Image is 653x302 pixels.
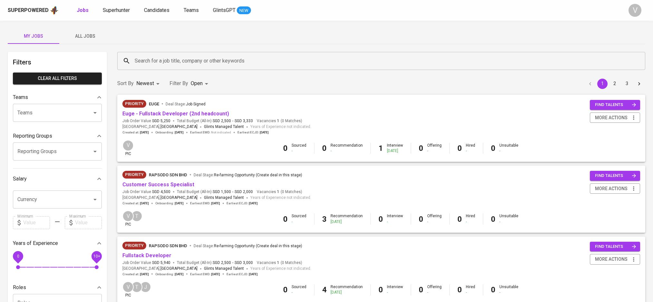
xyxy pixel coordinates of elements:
[214,244,302,248] span: Re-farming Opportunity (Create deal in this stage)
[590,242,640,252] button: find talents
[276,118,279,124] span: 1
[136,78,162,90] div: Newest
[213,189,231,195] span: SGD 1,500
[232,118,233,124] span: -
[634,79,644,89] button: Go to next page
[590,254,640,265] button: more actions
[18,74,97,83] span: Clear All filters
[13,73,102,84] button: Clear All filters
[140,281,151,293] div: J
[117,80,134,87] p: Sort By
[232,189,233,195] span: -
[122,111,229,117] a: Euge - Fullstack Developer (2nd headcount)
[466,148,475,154] div: -
[186,102,206,106] span: Job Signed
[191,78,210,90] div: Open
[13,132,52,140] p: Reporting Groups
[250,124,311,130] span: Years of Experience not indicated.
[379,215,383,224] b: 0
[427,284,442,295] div: Offering
[235,260,253,266] span: SGD 3,000
[190,130,231,135] span: Earliest EMD :
[93,254,100,258] span: 10+
[214,173,302,177] span: Re-farming Opportunity (Create deal in this stage)
[226,201,258,206] span: Earliest ECJD :
[595,172,636,180] span: find talents
[122,210,134,222] div: V
[166,102,206,106] span: Deal Stage :
[194,244,302,248] span: Deal Stage :
[149,102,159,106] span: euge
[499,290,518,295] div: -
[177,189,253,195] span: Total Budget (All-In)
[184,6,200,15] a: Teams
[292,148,306,154] div: -
[103,6,131,15] a: Superhunter
[213,260,231,266] span: SGD 2,500
[122,140,134,157] div: pic
[122,130,149,135] span: Created at :
[595,243,636,250] span: find talents
[379,285,383,294] b: 0
[122,281,134,293] div: V
[276,189,279,195] span: 1
[122,201,149,206] span: Created at :
[322,285,327,294] b: 4
[427,143,442,154] div: Offering
[8,7,49,14] div: Superpowered
[466,219,475,225] div: -
[213,118,231,124] span: SGD 2,500
[283,215,288,224] b: 0
[419,144,423,153] b: 0
[122,101,146,107] span: Priority
[499,284,518,295] div: Unsuitable
[249,201,258,206] span: [DATE]
[427,148,442,154] div: -
[584,79,645,89] nav: pagination navigation
[122,118,170,124] span: Job Order Value
[211,130,231,135] span: Not indicated
[12,32,55,40] span: My Jobs
[237,7,251,14] span: NEW
[331,213,363,224] div: Recommendation
[283,144,288,153] b: 0
[466,290,475,295] div: -
[175,201,184,206] span: [DATE]
[499,213,518,224] div: Unsuitable
[50,5,59,15] img: app logo
[213,7,235,13] span: GlintsGPT
[491,215,495,224] b: 0
[629,4,641,17] div: V
[122,281,134,298] div: pic
[419,215,423,224] b: 0
[211,272,220,277] span: [DATE]
[387,219,403,225] div: -
[91,147,100,156] button: Open
[77,7,89,13] b: Jobs
[250,266,311,272] span: Years of Experience not indicated.
[257,189,302,195] span: Vacancies ( 0 Matches )
[292,213,306,224] div: Sourced
[122,195,197,201] span: [GEOGRAPHIC_DATA] ,
[610,79,620,89] button: Go to page 2
[184,7,199,13] span: Teams
[190,201,220,206] span: Earliest EMD :
[122,140,134,151] div: V
[144,7,169,13] span: Candidates
[149,243,187,248] span: Rapsodo Sdn Bhd
[194,173,302,177] span: Deal Stage :
[379,144,383,153] b: 1
[213,6,251,15] a: GlintsGPT NEW
[387,284,403,295] div: Interview
[190,272,220,277] span: Earliest EMD :
[499,148,518,154] div: -
[387,290,403,295] div: -
[322,144,327,153] b: 0
[140,272,149,277] span: [DATE]
[292,143,306,154] div: Sourced
[595,114,628,122] span: more actions
[17,254,19,258] span: 0
[13,57,102,67] h6: Filters
[140,201,149,206] span: [DATE]
[160,266,197,272] span: [GEOGRAPHIC_DATA]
